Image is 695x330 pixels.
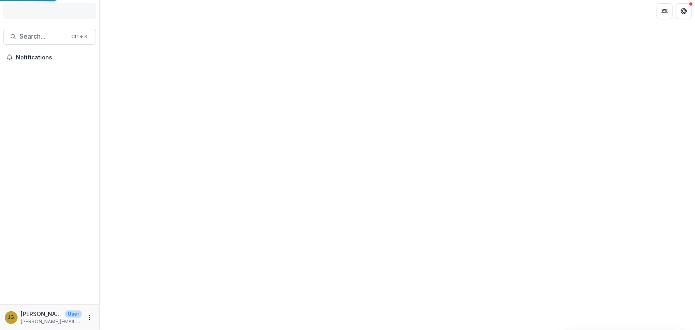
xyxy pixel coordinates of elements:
[103,5,137,17] nav: breadcrumb
[85,313,94,322] button: More
[3,29,96,45] button: Search...
[21,310,62,318] p: [PERSON_NAME]
[21,318,82,325] p: [PERSON_NAME][EMAIL_ADDRESS][PERSON_NAME][DATE][DOMAIN_NAME]
[8,315,15,320] div: Jenna Grant
[657,3,673,19] button: Partners
[3,51,96,64] button: Notifications
[20,33,67,40] span: Search...
[676,3,692,19] button: Get Help
[16,54,93,61] span: Notifications
[65,310,82,318] p: User
[70,32,89,41] div: Ctrl + K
